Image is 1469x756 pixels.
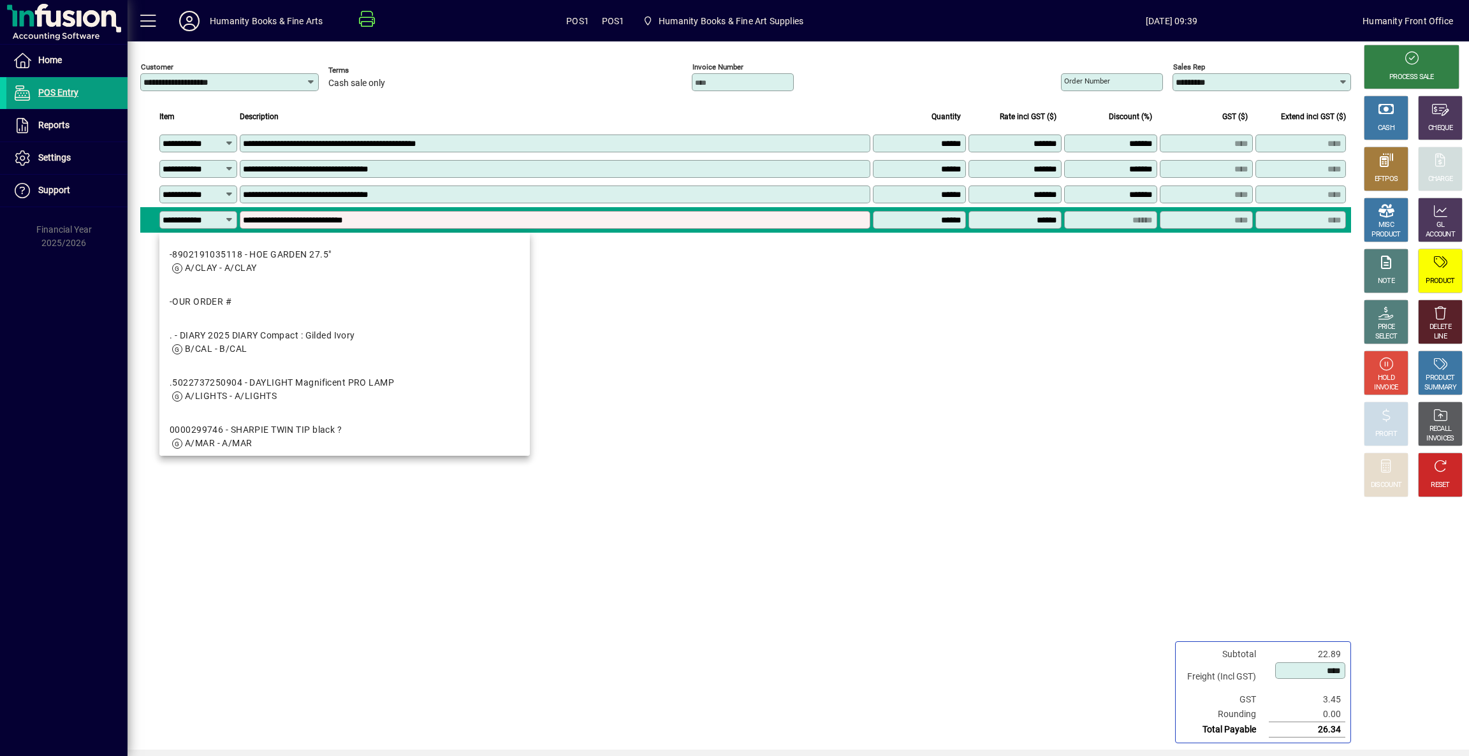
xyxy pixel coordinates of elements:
[185,438,252,448] span: A/MAR - A/MAR
[38,87,78,98] span: POS Entry
[185,391,277,401] span: A/LIGHTS - A/LIGHTS
[1374,383,1398,393] div: INVOICE
[1378,374,1394,383] div: HOLD
[1429,425,1452,434] div: RECALL
[1429,323,1451,332] div: DELETE
[1371,481,1401,490] div: DISCOUNT
[659,11,803,31] span: Humanity Books & Fine Art Supplies
[6,175,128,207] a: Support
[1181,647,1269,662] td: Subtotal
[1222,110,1248,124] span: GST ($)
[159,319,530,366] mat-option: . - DIARY 2025 DIARY Compact : Gilded Ivory
[1173,62,1205,71] mat-label: Sales rep
[1181,662,1269,692] td: Freight (Incl GST)
[141,62,173,71] mat-label: Customer
[159,413,530,460] mat-option: 0000299746 - SHARPIE TWIN TIP black ?
[1428,175,1453,184] div: CHARGE
[1181,692,1269,707] td: GST
[1431,481,1450,490] div: RESET
[1109,110,1152,124] span: Discount (%)
[38,55,62,65] span: Home
[159,110,175,124] span: Item
[1181,707,1269,722] td: Rounding
[1378,323,1395,332] div: PRICE
[159,366,530,413] mat-option: .5022737250904 - DAYLIGHT Magnificent PRO LAMP
[185,344,247,354] span: B/CAL - B/CAL
[170,295,231,309] div: -OUR ORDER #
[1064,76,1110,85] mat-label: Order number
[6,142,128,174] a: Settings
[566,11,589,31] span: POS1
[1269,692,1345,707] td: 3.45
[1281,110,1346,124] span: Extend incl GST ($)
[1424,383,1456,393] div: SUMMARY
[1375,332,1398,342] div: SELECT
[170,329,355,342] div: . - DIARY 2025 DIARY Compact : Gilded Ivory
[1426,374,1454,383] div: PRODUCT
[6,45,128,76] a: Home
[1436,221,1445,230] div: GL
[1363,11,1453,31] div: Humanity Front Office
[638,10,808,33] span: Humanity Books & Fine Art Supplies
[1378,221,1394,230] div: MISC
[6,110,128,142] a: Reports
[1426,277,1454,286] div: PRODUCT
[1426,230,1455,240] div: ACCOUNT
[170,248,331,261] div: -8902191035118 - HOE GARDEN 27.5"
[170,376,394,389] div: .5022737250904 - DAYLIGHT Magnificent PRO LAMP
[1426,434,1454,444] div: INVOICES
[1389,73,1434,82] div: PROCESS SALE
[1434,332,1447,342] div: LINE
[1428,124,1452,133] div: CHEQUE
[328,66,405,75] span: Terms
[692,62,743,71] mat-label: Invoice number
[1375,175,1398,184] div: EFTPOS
[210,11,323,31] div: Humanity Books & Fine Arts
[159,285,530,319] mat-option: -OUR ORDER #
[1181,722,1269,738] td: Total Payable
[1000,110,1056,124] span: Rate incl GST ($)
[38,120,69,130] span: Reports
[170,423,342,437] div: 0000299746 - SHARPIE TWIN TIP black ?
[38,185,70,195] span: Support
[169,10,210,33] button: Profile
[240,110,279,124] span: Description
[185,263,257,273] span: A/CLAY - A/CLAY
[980,11,1363,31] span: [DATE] 09:39
[159,238,530,285] mat-option: -8902191035118 - HOE GARDEN 27.5"
[38,152,71,163] span: Settings
[1375,430,1397,439] div: PROFIT
[1269,707,1345,722] td: 0.00
[1378,124,1394,133] div: CASH
[602,11,625,31] span: POS1
[1371,230,1400,240] div: PRODUCT
[932,110,961,124] span: Quantity
[1269,647,1345,662] td: 22.89
[1269,722,1345,738] td: 26.34
[328,78,385,89] span: Cash sale only
[1378,277,1394,286] div: NOTE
